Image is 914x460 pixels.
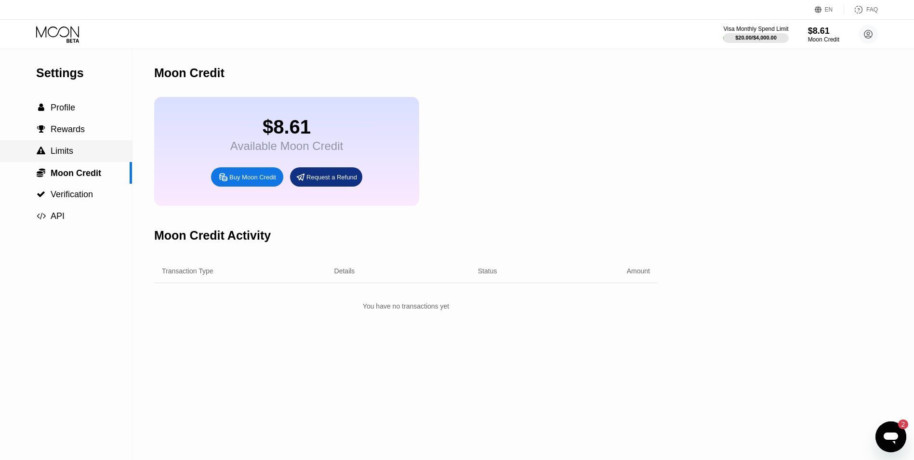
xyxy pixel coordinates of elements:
[815,5,844,14] div: EN
[51,189,93,199] span: Verification
[36,190,46,199] div: 
[154,298,658,315] div: You have no transactions yet
[37,125,45,134] span: 
[51,211,65,221] span: API
[51,124,85,134] span: Rewards
[334,267,355,275] div: Details
[723,26,788,43] div: Visa Monthly Spend Limit$20.00/$4,000.00
[808,36,839,43] div: Moon Credit
[36,168,46,177] div: 
[808,26,839,43] div: $8.61Moon Credit
[37,147,45,155] span: 
[51,168,101,178] span: Moon Credit
[735,35,777,41] div: $20.00 / $4,000.00
[866,6,878,13] div: FAQ
[230,116,343,138] div: $8.61
[723,26,788,32] div: Visa Monthly Spend Limit
[36,66,132,80] div: Settings
[51,146,73,156] span: Limits
[211,167,283,187] div: Buy Moon Credit
[889,419,908,429] iframe: Number of unread messages
[36,125,46,134] div: 
[478,267,497,275] div: Status
[51,103,75,112] span: Profile
[37,212,46,220] span: 
[844,5,878,14] div: FAQ
[37,190,45,199] span: 
[808,26,839,36] div: $8.61
[306,173,357,181] div: Request a Refund
[825,6,833,13] div: EN
[38,103,44,112] span: 
[37,168,45,177] span: 
[36,103,46,112] div: 
[229,173,276,181] div: Buy Moon Credit
[154,229,271,243] div: Moon Credit Activity
[230,139,343,153] div: Available Moon Credit
[36,212,46,220] div: 
[36,147,46,155] div: 
[875,421,906,452] iframe: Button to launch messaging window, 2 unread messages
[154,66,225,80] div: Moon Credit
[162,267,213,275] div: Transaction Type
[627,267,650,275] div: Amount
[290,167,362,187] div: Request a Refund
